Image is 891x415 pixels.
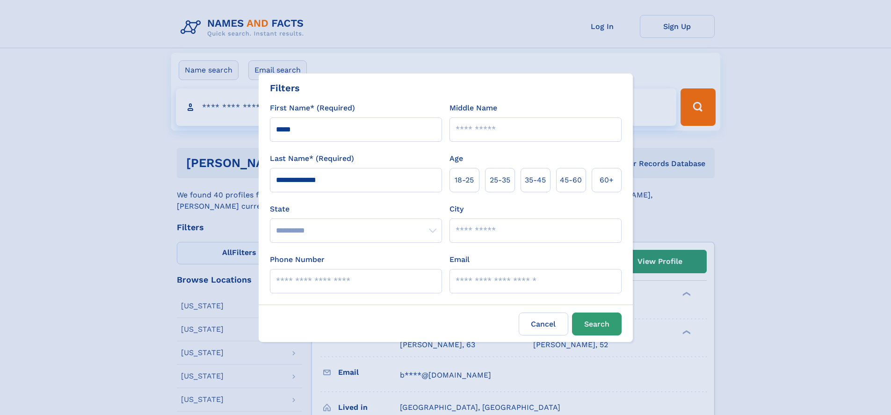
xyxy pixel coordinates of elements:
[270,102,355,114] label: First Name* (Required)
[572,313,622,335] button: Search
[455,175,474,186] span: 18‑25
[525,175,546,186] span: 35‑45
[270,153,354,164] label: Last Name* (Required)
[270,204,442,215] label: State
[449,254,470,265] label: Email
[560,175,582,186] span: 45‑60
[519,313,568,335] label: Cancel
[449,153,463,164] label: Age
[490,175,510,186] span: 25‑35
[449,102,497,114] label: Middle Name
[270,81,300,95] div: Filters
[449,204,464,215] label: City
[600,175,614,186] span: 60+
[270,254,325,265] label: Phone Number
